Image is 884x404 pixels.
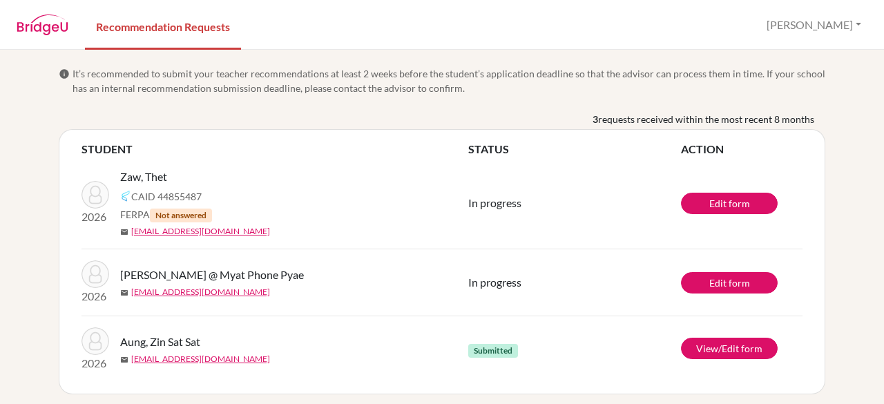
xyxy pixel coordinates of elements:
a: [EMAIL_ADDRESS][DOMAIN_NAME] [131,286,270,298]
p: 2026 [81,288,109,305]
img: BridgeU logo [17,15,68,35]
span: requests received within the most recent 8 months [598,112,814,126]
img: Common App logo [120,191,131,202]
span: mail [120,289,128,297]
span: FERPA [120,207,212,222]
span: Zaw, Thet [120,169,167,185]
span: mail [120,228,128,236]
a: View/Edit form [681,338,778,359]
th: STATUS [468,141,681,157]
span: info [59,68,70,79]
a: [EMAIL_ADDRESS][DOMAIN_NAME] [131,225,270,238]
img: Aung, Zin Sat Sat [81,327,109,355]
a: [EMAIL_ADDRESS][DOMAIN_NAME] [131,353,270,365]
span: In progress [468,276,521,289]
th: ACTION [681,141,803,157]
img: Zaw, Thet [81,181,109,209]
p: 2026 [81,355,109,372]
button: [PERSON_NAME] [760,12,867,38]
span: Aung, Zin Sat Sat [120,334,200,350]
a: Recommendation Requests [85,2,241,50]
p: 2026 [81,209,109,225]
th: STUDENT [81,141,468,157]
a: Edit form [681,193,778,214]
span: Not answered [150,209,212,222]
span: mail [120,356,128,364]
span: Submitted [468,344,518,358]
span: In progress [468,196,521,209]
a: Edit form [681,272,778,294]
b: 3 [593,112,598,126]
span: It’s recommended to submit your teacher recommendations at least 2 weeks before the student’s app... [73,66,825,95]
span: [PERSON_NAME] @ Myat Phone Pyae [120,267,304,283]
img: Zaw, Mark @ Myat Phone Pyae [81,260,109,288]
span: CAID 44855487 [131,189,202,204]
